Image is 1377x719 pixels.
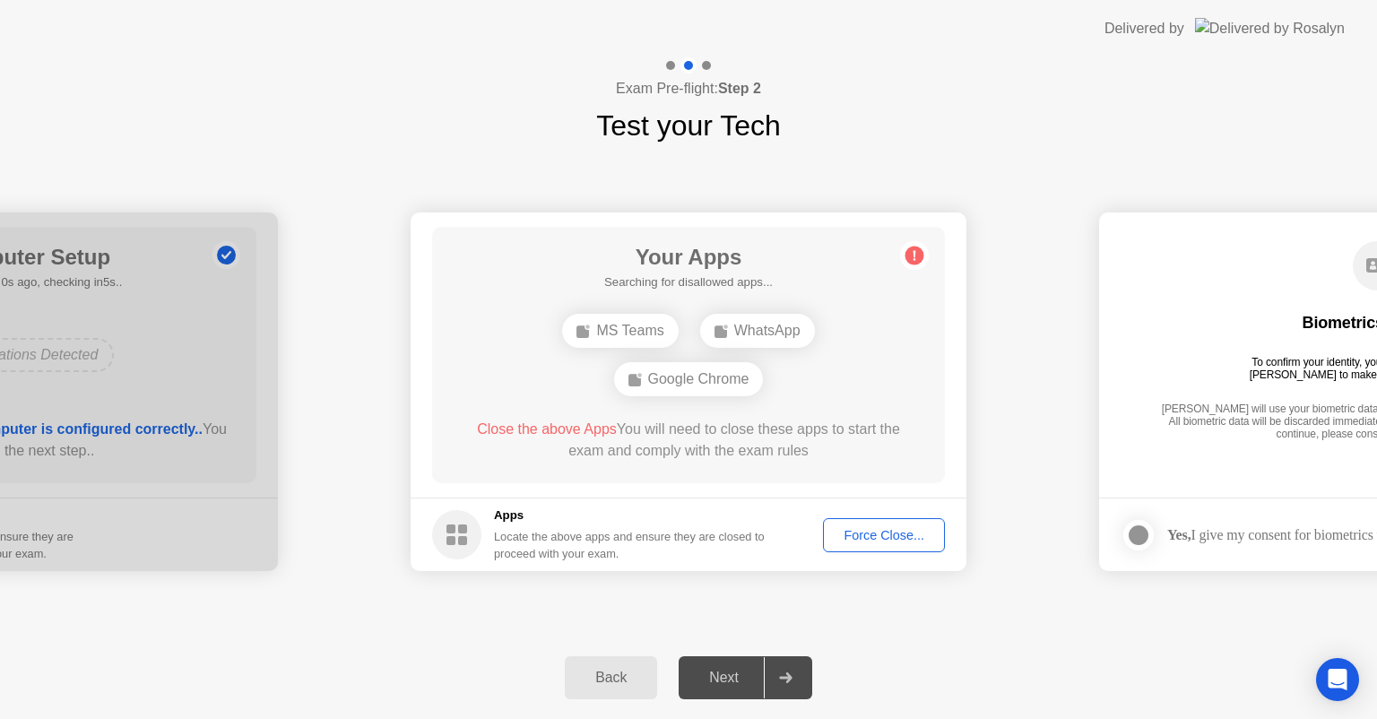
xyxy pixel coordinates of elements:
[604,241,773,273] h1: Your Apps
[1316,658,1359,701] div: Open Intercom Messenger
[596,104,781,147] h1: Test your Tech
[477,421,617,437] span: Close the above Apps
[829,528,939,542] div: Force Close...
[458,419,920,462] div: You will need to close these apps to start the exam and comply with the exam rules
[570,670,652,686] div: Back
[718,81,761,96] b: Step 2
[604,273,773,291] h5: Searching for disallowed apps...
[494,507,766,524] h5: Apps
[616,78,761,100] h4: Exam Pre-flight:
[1104,18,1184,39] div: Delivered by
[1167,527,1191,542] strong: Yes,
[684,670,764,686] div: Next
[562,314,678,348] div: MS Teams
[700,314,815,348] div: WhatsApp
[1195,18,1345,39] img: Delivered by Rosalyn
[565,656,657,699] button: Back
[679,656,812,699] button: Next
[823,518,945,552] button: Force Close...
[494,528,766,562] div: Locate the above apps and ensure they are closed to proceed with your exam.
[614,362,764,396] div: Google Chrome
